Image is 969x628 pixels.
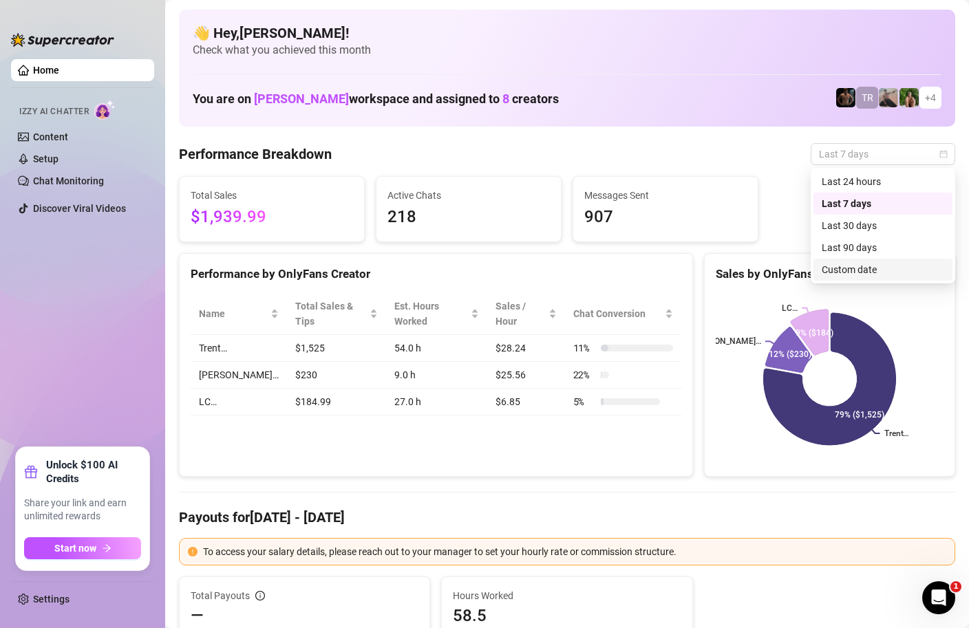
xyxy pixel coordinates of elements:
span: Last 7 days [819,144,947,164]
th: Chat Conversion [565,293,681,335]
span: Check what you achieved this month [193,43,941,58]
span: 1 [950,581,961,592]
span: $1,939.99 [191,204,353,230]
a: Setup [33,153,58,164]
a: Content [33,131,68,142]
img: Trent [836,88,855,107]
td: $1,525 [287,335,386,362]
div: Last 30 days [813,215,952,237]
strong: Unlock $100 AI Credits [46,458,141,486]
div: Last 90 days [813,237,952,259]
a: Home [33,65,59,76]
span: Chat Conversion [573,306,662,321]
div: Performance by OnlyFans Creator [191,265,681,283]
span: info-circle [255,591,265,600]
span: Messages Sent [584,188,747,203]
div: To access your salary details, please reach out to your manager to set your hourly rate or commis... [203,544,946,559]
span: 58.5 [453,605,681,627]
h1: You are on workspace and assigned to creators [193,91,559,107]
img: LC [879,88,898,107]
span: Start now [54,543,96,554]
th: Sales / Hour [487,293,564,335]
iframe: Intercom live chat [922,581,955,614]
div: Custom date [822,262,944,277]
td: $230 [287,362,386,389]
span: + 4 [925,90,936,105]
span: Total Sales [191,188,353,203]
a: Chat Monitoring [33,175,104,186]
th: Name [191,293,287,335]
th: Total Sales & Tips [287,293,386,335]
td: 27.0 h [386,389,487,415]
span: — [191,605,204,627]
div: Last 30 days [822,218,944,233]
td: 54.0 h [386,335,487,362]
div: Last 24 hours [822,174,944,189]
span: Share your link and earn unlimited rewards [24,497,141,523]
span: Total Sales & Tips [295,299,367,329]
span: calendar [939,150,948,158]
text: [PERSON_NAME]… [692,336,761,346]
img: AI Chatter [94,100,116,120]
span: exclamation-circle [188,547,198,556]
span: Total Payouts [191,588,250,603]
div: Est. Hours Worked [394,299,468,329]
div: Last 7 days [813,193,952,215]
span: 5 % [573,394,595,409]
a: Discover Viral Videos [33,203,126,214]
span: Izzy AI Chatter [19,105,89,118]
td: $28.24 [487,335,564,362]
h4: 👋 Hey, [PERSON_NAME] ! [193,23,941,43]
img: logo-BBDzfeDw.svg [11,33,114,47]
td: $184.99 [287,389,386,415]
span: Active Chats [387,188,550,203]
span: Sales / Hour [496,299,545,329]
span: 22 % [573,367,595,382]
span: Name [199,306,268,321]
div: Custom date [813,259,952,281]
span: 11 % [573,340,595,356]
h4: Payouts for [DATE] - [DATE] [179,508,955,527]
td: LC… [191,389,287,415]
span: [PERSON_NAME] [254,91,349,106]
div: Last 90 days [822,240,944,255]
span: gift [24,465,38,479]
span: 8 [502,91,509,106]
span: 907 [584,204,747,230]
div: Sales by OnlyFans Creator [716,265,944,283]
td: $25.56 [487,362,564,389]
td: $6.85 [487,389,564,415]
span: Hours Worked [453,588,681,603]
span: 218 [387,204,550,230]
td: [PERSON_NAME]… [191,362,287,389]
td: 9.0 h [386,362,487,389]
text: LC… [782,303,798,313]
td: Trent… [191,335,287,362]
h4: Performance Breakdown [179,144,332,164]
text: Trent… [884,429,908,438]
div: Last 24 hours [813,171,952,193]
button: Start nowarrow-right [24,537,141,559]
span: arrow-right [102,543,111,553]
span: TR [862,90,873,105]
a: Settings [33,594,70,605]
div: Last 7 days [822,196,944,211]
img: Nathaniel [899,88,919,107]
